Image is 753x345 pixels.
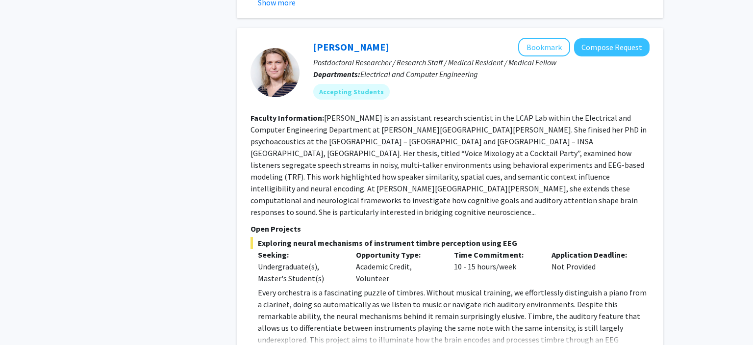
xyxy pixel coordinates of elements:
b: Faculty Information: [251,113,324,123]
span: Exploring neural mechanisms of instrument timbre perception using EEG [251,237,650,249]
div: Not Provided [544,249,642,284]
p: Opportunity Type: [356,249,439,261]
div: Academic Credit, Volunteer [349,249,447,284]
button: Compose Request to Moira-Phoebe Huet [574,38,650,56]
p: Postdoctoral Researcher / Research Staff / Medical Resident / Medical Fellow [313,56,650,68]
p: Open Projects [251,223,650,235]
button: Add Moira-Phoebe Huet to Bookmarks [518,38,570,56]
span: Electrical and Computer Engineering [360,69,478,79]
p: Time Commitment: [454,249,537,261]
div: Undergraduate(s), Master's Student(s) [258,261,341,284]
div: 10 - 15 hours/week [447,249,545,284]
fg-read-more: [PERSON_NAME] is an assistant research scientist in the LCAP Lab within the Electrical and Comput... [251,113,647,217]
a: [PERSON_NAME] [313,41,389,53]
b: Departments: [313,69,360,79]
p: Seeking: [258,249,341,261]
p: Application Deadline: [552,249,635,261]
mat-chip: Accepting Students [313,84,390,100]
iframe: Chat [7,301,42,338]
